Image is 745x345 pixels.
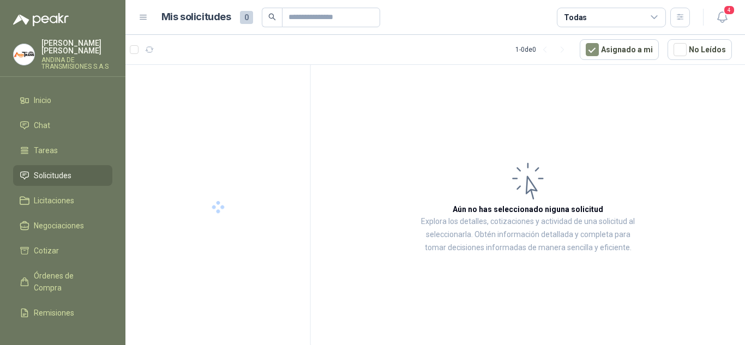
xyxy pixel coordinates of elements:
[420,215,636,255] p: Explora los detalles, cotizaciones y actividad de una solicitud al seleccionarla. Obtén informaci...
[13,265,112,298] a: Órdenes de Compra
[34,195,74,207] span: Licitaciones
[712,8,732,27] button: 4
[34,270,102,294] span: Órdenes de Compra
[515,41,571,58] div: 1 - 0 de 0
[34,170,71,181] span: Solicitudes
[13,115,112,136] a: Chat
[13,190,112,211] a: Licitaciones
[34,245,59,257] span: Cotizar
[34,307,74,319] span: Remisiones
[13,90,112,111] a: Inicio
[668,39,732,60] button: No Leídos
[13,215,112,236] a: Negociaciones
[13,240,112,261] a: Cotizar
[240,11,253,24] span: 0
[13,165,112,186] a: Solicitudes
[268,13,276,21] span: search
[13,302,112,323] a: Remisiones
[14,44,34,65] img: Company Logo
[13,13,69,26] img: Logo peakr
[13,140,112,161] a: Tareas
[34,220,84,232] span: Negociaciones
[34,94,51,106] span: Inicio
[161,9,231,25] h1: Mis solicitudes
[453,203,603,215] h3: Aún no has seleccionado niguna solicitud
[34,119,50,131] span: Chat
[564,11,587,23] div: Todas
[34,144,58,156] span: Tareas
[41,57,112,70] p: ANDINA DE TRANSMISIONES S.A.S
[41,39,112,55] p: [PERSON_NAME] [PERSON_NAME]
[580,39,659,60] button: Asignado a mi
[723,5,735,15] span: 4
